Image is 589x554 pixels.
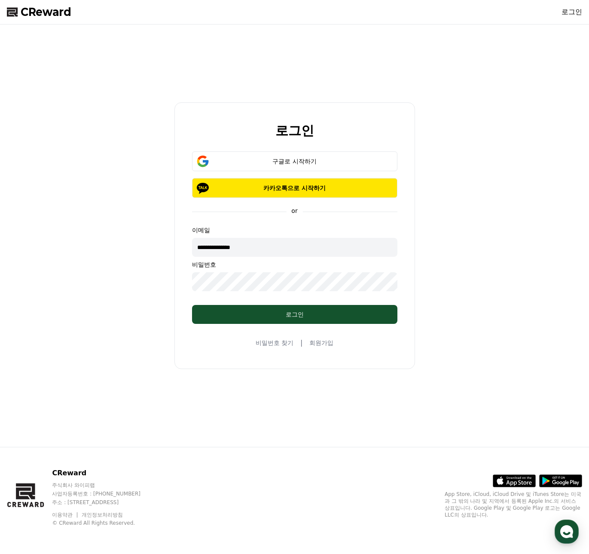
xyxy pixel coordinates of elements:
a: 대화 [57,273,111,294]
button: 구글로 시작하기 [192,151,397,171]
button: 카카오톡으로 시작하기 [192,178,397,198]
a: 개인정보처리방침 [82,512,123,518]
p: 비밀번호 [192,260,397,269]
p: CReward [52,468,157,478]
a: 설정 [111,273,165,294]
button: 로그인 [192,305,397,324]
div: 로그인 [209,310,380,319]
p: 이메일 [192,226,397,234]
span: | [300,338,302,348]
a: CReward [7,5,71,19]
span: 홈 [27,286,32,292]
p: or [286,206,302,215]
p: 카카오톡으로 시작하기 [204,184,385,192]
a: 이용약관 [52,512,79,518]
span: 대화 [79,286,89,293]
a: 홈 [3,273,57,294]
p: 사업자등록번호 : [PHONE_NUMBER] [52,490,157,497]
p: App Store, iCloud, iCloud Drive 및 iTunes Store는 미국과 그 밖의 나라 및 지역에서 등록된 Apple Inc.의 서비스 상표입니다. Goo... [445,491,582,518]
p: 주소 : [STREET_ADDRESS] [52,499,157,506]
span: CReward [21,5,71,19]
p: 주식회사 와이피랩 [52,482,157,489]
p: © CReward All Rights Reserved. [52,520,157,526]
a: 회원가입 [309,339,333,347]
div: 구글로 시작하기 [204,157,385,166]
h2: 로그인 [275,123,314,138]
span: 설정 [133,286,143,292]
a: 비밀번호 찾기 [256,339,293,347]
a: 로그인 [562,7,582,17]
